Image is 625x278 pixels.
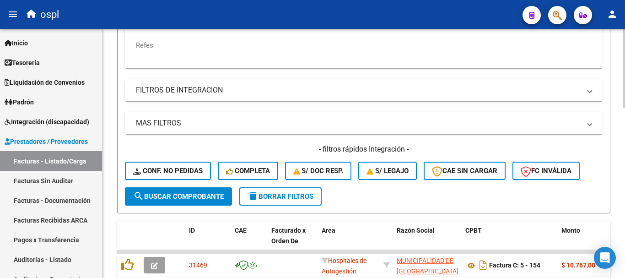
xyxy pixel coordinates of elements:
h4: - filtros rápidos Integración - [125,144,603,154]
mat-expansion-panel-header: FILTROS DE INTEGRACION [125,79,603,101]
span: Integración (discapacidad) [5,117,89,127]
datatable-header-cell: Area [318,221,380,261]
span: S/ legajo [366,167,409,175]
span: Borrar Filtros [248,192,313,201]
span: MUNICIPALIDAD DE [GEOGRAPHIC_DATA] [397,257,458,275]
datatable-header-cell: ID [185,221,231,261]
mat-icon: menu [7,9,18,20]
span: Tesorería [5,58,40,68]
button: S/ Doc Resp. [285,162,352,180]
span: Conf. no pedidas [133,167,203,175]
span: CAE SIN CARGAR [432,167,497,175]
span: S/ Doc Resp. [293,167,344,175]
button: FC Inválida [512,162,580,180]
span: 31469 [189,262,207,269]
span: Padrón [5,97,34,107]
span: ospl [40,5,59,25]
strong: $ 10.767,00 [561,262,595,269]
button: Conf. no pedidas [125,162,211,180]
span: Facturado x Orden De [271,227,306,245]
datatable-header-cell: CAE [231,221,268,261]
span: Razón Social [397,227,435,234]
mat-icon: search [133,191,144,202]
span: ID [189,227,195,234]
button: S/ legajo [358,162,417,180]
button: CAE SIN CARGAR [424,162,506,180]
span: FC Inválida [521,167,571,175]
mat-icon: person [607,9,618,20]
span: Hospitales de Autogestión [322,257,366,275]
button: Borrar Filtros [239,187,322,206]
span: Completa [226,167,270,175]
datatable-header-cell: Monto [558,221,613,261]
span: Monto [561,227,580,234]
mat-panel-title: MAS FILTROS [136,118,581,128]
div: Open Intercom Messenger [594,247,616,269]
datatable-header-cell: CPBT [462,221,558,261]
button: Buscar Comprobante [125,187,232,206]
span: Prestadores / Proveedores [5,136,88,147]
span: CPBT [465,227,482,234]
span: Buscar Comprobante [133,192,224,201]
button: Completa [218,162,278,180]
mat-icon: delete [248,191,259,202]
div: 30682271139 [397,256,458,275]
datatable-header-cell: Razón Social [393,221,462,261]
i: Descargar documento [477,258,489,273]
span: Inicio [5,38,28,48]
span: Liquidación de Convenios [5,77,85,87]
datatable-header-cell: Facturado x Orden De [268,221,318,261]
mat-panel-title: FILTROS DE INTEGRACION [136,85,581,95]
span: Area [322,227,335,234]
span: CAE [235,227,247,234]
strong: Factura C: 5 - 154 [489,262,540,269]
mat-expansion-panel-header: MAS FILTROS [125,112,603,134]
